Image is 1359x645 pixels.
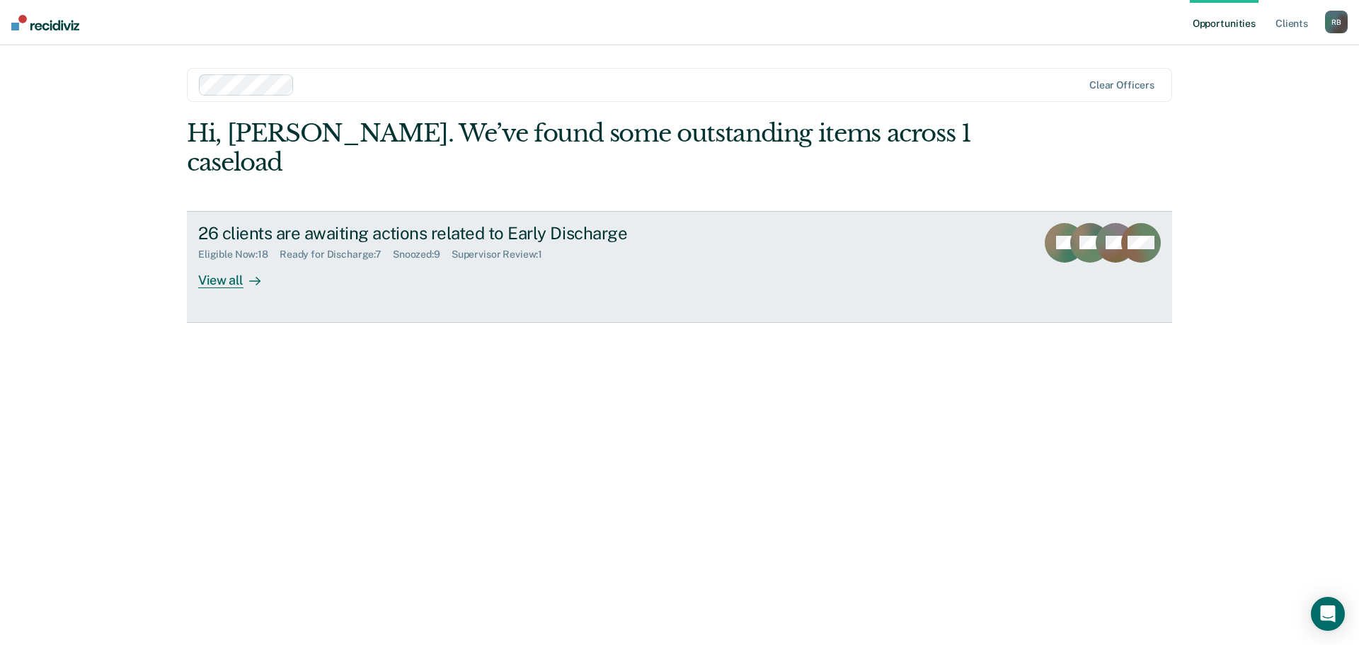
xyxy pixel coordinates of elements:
[198,249,280,261] div: Eligible Now : 18
[198,223,695,244] div: 26 clients are awaiting actions related to Early Discharge
[1311,597,1345,631] div: Open Intercom Messenger
[280,249,393,261] div: Ready for Discharge : 7
[198,261,277,288] div: View all
[1325,11,1348,33] div: R B
[1089,79,1154,91] div: Clear officers
[393,249,452,261] div: Snoozed : 9
[11,15,79,30] img: Recidiviz
[1325,11,1348,33] button: RB
[187,211,1172,323] a: 26 clients are awaiting actions related to Early DischargeEligible Now:18Ready for Discharge:7Sno...
[452,249,554,261] div: Supervisor Review : 1
[187,119,975,177] div: Hi, [PERSON_NAME]. We’ve found some outstanding items across 1 caseload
